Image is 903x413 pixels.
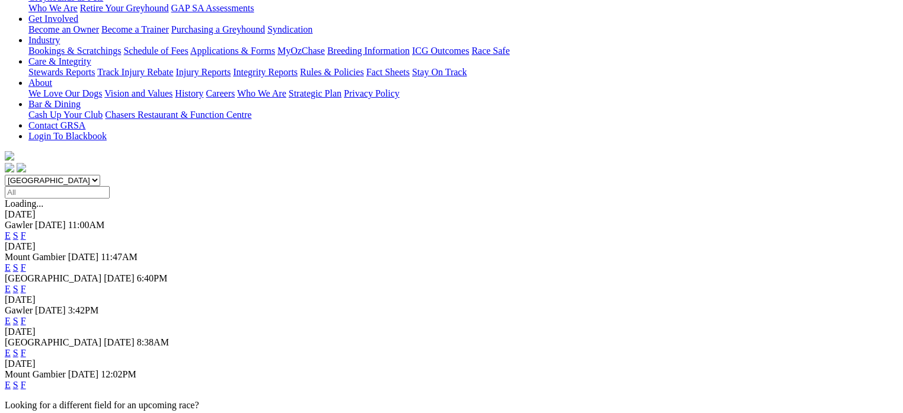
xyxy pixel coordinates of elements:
[28,56,91,66] a: Care & Integrity
[28,46,121,56] a: Bookings & Scratchings
[21,380,26,390] a: F
[237,88,286,98] a: Who We Are
[28,3,78,13] a: Who We Are
[28,3,898,14] div: Greyhounds as Pets
[28,110,103,120] a: Cash Up Your Club
[28,78,52,88] a: About
[233,67,298,77] a: Integrity Reports
[267,24,312,34] a: Syndication
[206,88,235,98] a: Careers
[5,230,11,241] a: E
[5,294,898,305] div: [DATE]
[5,369,66,379] span: Mount Gambier
[28,131,107,141] a: Login To Blackbook
[5,220,33,230] span: Gawler
[5,400,898,411] p: Looking for a different field for an upcoming race?
[13,284,18,294] a: S
[80,3,169,13] a: Retire Your Greyhound
[104,88,173,98] a: Vision and Values
[105,110,251,120] a: Chasers Restaurant & Function Centre
[28,99,81,109] a: Bar & Dining
[28,67,95,77] a: Stewards Reports
[13,316,18,326] a: S
[171,3,254,13] a: GAP SA Assessments
[13,348,18,358] a: S
[300,67,364,77] a: Rules & Policies
[5,163,14,172] img: facebook.svg
[21,348,26,358] a: F
[137,273,168,283] span: 6:40PM
[5,273,101,283] span: [GEOGRAPHIC_DATA]
[68,220,105,230] span: 11:00AM
[104,273,135,283] span: [DATE]
[28,24,99,34] a: Become an Owner
[68,252,99,262] span: [DATE]
[277,46,325,56] a: MyOzChase
[327,46,410,56] a: Breeding Information
[123,46,188,56] a: Schedule of Fees
[5,305,33,315] span: Gawler
[5,252,66,262] span: Mount Gambier
[28,14,78,24] a: Get Involved
[176,67,231,77] a: Injury Reports
[412,46,469,56] a: ICG Outcomes
[101,369,136,379] span: 12:02PM
[104,337,135,347] span: [DATE]
[13,262,18,273] a: S
[5,380,11,390] a: E
[5,284,11,294] a: E
[5,262,11,273] a: E
[5,241,898,252] div: [DATE]
[21,262,26,273] a: F
[13,380,18,390] a: S
[190,46,275,56] a: Applications & Forms
[28,46,898,56] div: Industry
[28,67,898,78] div: Care & Integrity
[289,88,342,98] a: Strategic Plan
[101,24,169,34] a: Become a Trainer
[101,252,138,262] span: 11:47AM
[175,88,203,98] a: History
[5,209,898,220] div: [DATE]
[5,358,898,369] div: [DATE]
[5,326,898,337] div: [DATE]
[28,110,898,120] div: Bar & Dining
[5,348,11,358] a: E
[137,337,169,347] span: 8:38AM
[35,220,66,230] span: [DATE]
[13,230,18,241] a: S
[21,316,26,326] a: F
[5,337,101,347] span: [GEOGRAPHIC_DATA]
[471,46,509,56] a: Race Safe
[171,24,265,34] a: Purchasing a Greyhound
[412,67,467,77] a: Stay On Track
[5,199,43,209] span: Loading...
[17,163,26,172] img: twitter.svg
[68,369,99,379] span: [DATE]
[21,284,26,294] a: F
[28,120,85,130] a: Contact GRSA
[28,35,60,45] a: Industry
[5,186,110,199] input: Select date
[21,230,26,241] a: F
[5,316,11,326] a: E
[68,305,99,315] span: 3:42PM
[28,88,898,99] div: About
[28,88,102,98] a: We Love Our Dogs
[97,67,173,77] a: Track Injury Rebate
[366,67,410,77] a: Fact Sheets
[344,88,400,98] a: Privacy Policy
[28,24,898,35] div: Get Involved
[5,151,14,161] img: logo-grsa-white.png
[35,305,66,315] span: [DATE]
